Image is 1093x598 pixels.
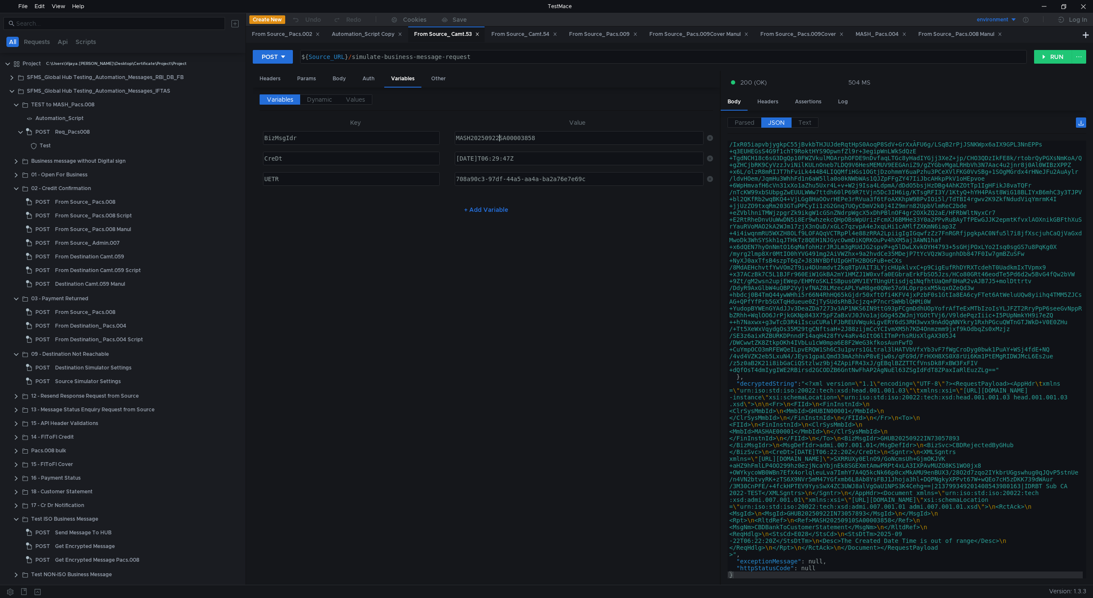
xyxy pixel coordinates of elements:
[23,57,41,70] div: Project
[40,139,51,152] div: Test
[253,50,293,64] button: POST
[31,155,126,167] div: Business message without Digital sign
[253,71,287,87] div: Headers
[977,16,1008,24] div: environment
[35,196,50,208] span: POST
[31,417,98,430] div: 15 - API Header Validations
[249,15,285,24] button: Create New
[6,37,19,47] button: All
[31,444,66,457] div: Pacs.008 bulk
[31,485,93,498] div: 18 - Customer Statement
[798,119,811,126] span: Text
[35,112,84,125] div: Automation_Script
[35,540,50,553] span: POST
[27,85,170,97] div: SFMS_Global Hub Testing_Automation_Messages_IFTAS
[31,513,98,525] div: Test ISO Business Message
[35,209,50,222] span: POST
[262,52,278,62] div: POST
[35,278,50,290] span: POST
[31,292,88,305] div: 03 - Payment Returned
[21,37,53,47] button: Requests
[788,94,828,110] div: Assertions
[55,306,115,319] div: From Source_ Pacs.008
[16,19,220,28] input: Search...
[35,250,50,263] span: POST
[958,13,1017,26] button: environment
[856,30,906,39] div: MASH_ Pacs.004
[35,320,50,332] span: POST
[1049,585,1086,598] span: Version: 1.3.3
[260,117,451,128] th: Key
[55,126,90,138] div: Req_Pacs008
[31,582,102,595] div: Reconciliation Report IFTAS
[831,94,855,110] div: Log
[35,526,50,539] span: POST
[55,554,139,566] div: Get Encrypted Message Pacs.008
[55,526,111,539] div: Send Message To HUB
[403,15,427,25] div: Cookies
[35,264,50,277] span: POST
[55,278,125,290] div: Destination Camt.059 Manul
[46,57,187,70] div: C:\Users\Vijaya.[PERSON_NAME]\Desktop\Certificate\Project\Project
[35,361,50,374] span: POST
[31,403,155,416] div: 13 - Message Status Enquiry Request from Source
[760,30,844,39] div: From Source_ Pacs.009Cover
[31,568,112,581] div: Test NON-ISO Business Message
[768,119,785,126] span: JSON
[35,554,50,566] span: POST
[267,96,293,103] span: Variables
[569,30,637,39] div: From Source_ Pacs.009
[35,237,50,249] span: POST
[55,196,115,208] div: From Source_ Pacs.008
[27,71,184,84] div: SFMS_Global Hub Testing_Automation_Messages_RBI_DB_FB
[721,94,748,111] div: Body
[35,375,50,388] span: POST
[326,71,353,87] div: Body
[252,30,320,39] div: From Source_ Pacs.002
[35,223,50,236] span: POST
[55,250,124,263] div: From Destination Camt.059
[31,499,84,512] div: 17 - Cr Dr Notification
[55,37,70,47] button: Api
[918,30,1002,39] div: From Source_ Pacs.008 Manul
[453,17,467,23] div: Save
[31,182,91,195] div: 02 - Credit Confirmation
[55,209,132,222] div: From Source_ Pacs.008 Script
[31,98,94,111] div: TEST to MASH_Pacs.008
[346,96,365,103] span: Values
[848,79,871,86] div: 504 MS
[346,15,361,25] div: Redo
[55,264,141,277] div: From Destination Camt.059 Script
[55,540,115,553] div: Get Encrypted Message
[35,333,50,346] span: POST
[31,431,74,443] div: 14 - FIToFI Credit
[740,78,767,87] span: 200 (OK)
[31,458,73,471] div: 15 - FIToFI Cover
[31,348,109,361] div: 09 - Destination Not Reachable
[356,71,381,87] div: Auth
[457,203,515,217] button: + Add Variable
[491,30,557,39] div: From Source_ Camt.54
[305,15,321,25] div: Undo
[384,71,421,88] div: Variables
[414,30,479,39] div: From Source_ Camt.53
[55,223,131,236] div: From Source_ Pacs.008 Manul
[735,119,754,126] span: Parsed
[31,168,88,181] div: 01 - Open For Business
[327,13,367,26] button: Redo
[55,237,120,249] div: From Source_ Admin.007
[55,320,126,332] div: From Destination_ Pacs.004
[31,390,139,402] div: 12 - Resend Response Request from Source
[451,117,704,128] th: Value
[35,306,50,319] span: POST
[332,30,402,39] div: Automation_Script Copy
[307,96,332,103] span: Dynamic
[35,126,50,138] span: POST
[751,94,785,110] div: Headers
[285,13,327,26] button: Undo
[1034,50,1072,64] button: RUN
[290,71,323,87] div: Params
[1069,15,1087,25] div: Log In
[424,71,453,87] div: Other
[55,375,121,388] div: Source Simulator Settings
